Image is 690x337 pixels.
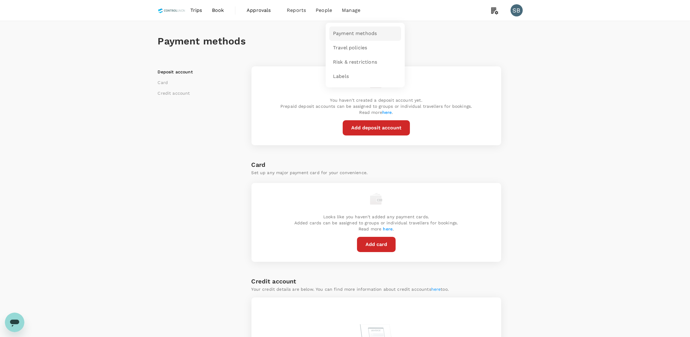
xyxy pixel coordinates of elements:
[333,44,367,51] span: Travel policies
[5,313,24,332] iframe: Button to launch messaging window
[158,69,234,75] li: Deposit account
[333,30,377,37] span: Payment methods
[247,7,277,14] span: Approvals
[158,4,186,17] img: Control Union Malaysia Sdn. Bhd.
[158,36,532,47] h1: Payment methods
[294,214,458,232] p: Looks like you haven't added any payment cards. Added cards can be assigned to groups or individu...
[382,110,392,115] a: here
[383,226,393,231] a: here
[287,7,306,14] span: Reports
[212,7,224,14] span: Book
[329,41,401,55] a: Travel policies
[357,237,396,252] button: Add card
[251,160,501,170] h6: Card
[333,59,377,66] span: Risk & restrictions
[343,120,410,135] button: Add deposit account
[370,193,382,205] img: empty
[158,90,234,96] li: Credit account
[342,7,360,14] span: Manage
[329,55,401,69] a: Risk & restrictions
[511,4,523,16] div: SB
[316,7,332,14] span: People
[190,7,202,14] span: Trips
[280,97,472,115] p: You haven't created a deposit account yet. Prepaid deposit accounts can be assigned to groups or ...
[158,79,234,86] li: Card
[329,26,401,41] a: Payment methods
[251,276,296,286] h6: Credit account
[251,170,501,176] p: Set up any major payment card for your convenience.
[329,69,401,84] a: Labels
[333,73,349,80] span: Labels
[251,286,449,292] p: Your credit details are below. You can find more information about credit accounts too.
[431,287,441,292] a: here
